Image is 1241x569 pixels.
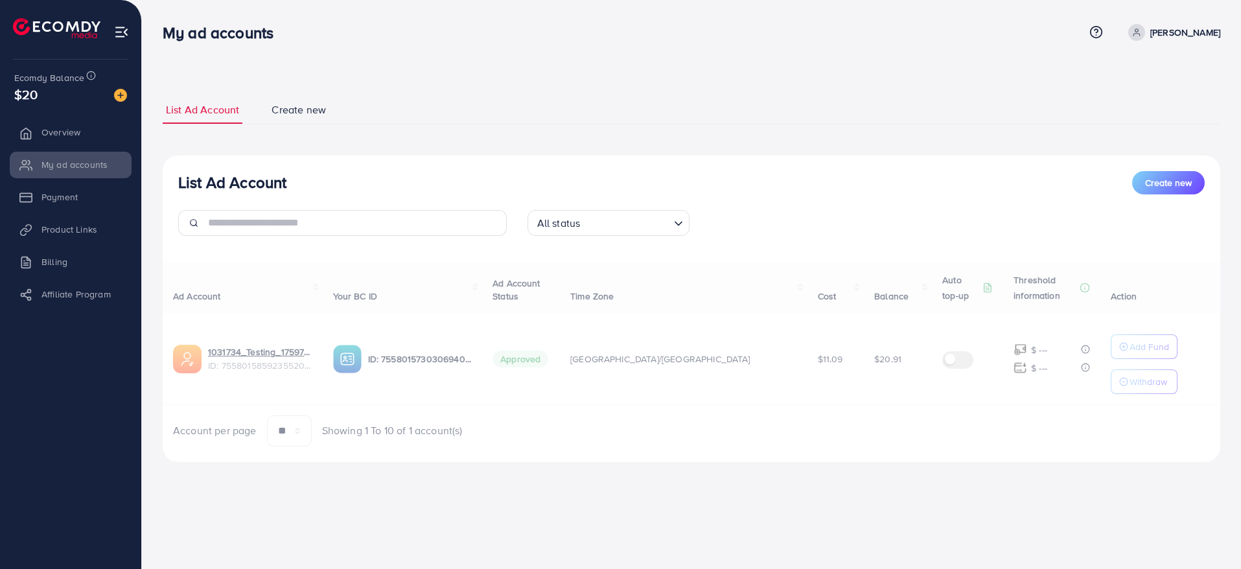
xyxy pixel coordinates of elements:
span: List Ad Account [166,102,239,117]
div: Search for option [528,210,690,236]
input: Search for option [584,211,668,233]
h3: List Ad Account [178,173,286,192]
span: Create new [1145,176,1192,189]
button: Create new [1132,171,1205,194]
img: menu [114,25,129,40]
span: Ecomdy Balance [14,71,84,84]
img: image [114,89,127,102]
p: [PERSON_NAME] [1150,25,1220,40]
span: Create new [272,102,326,117]
img: logo [13,18,100,38]
h3: My ad accounts [163,23,284,42]
a: [PERSON_NAME] [1123,24,1220,41]
span: All status [535,214,583,233]
span: $20 [14,85,38,104]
